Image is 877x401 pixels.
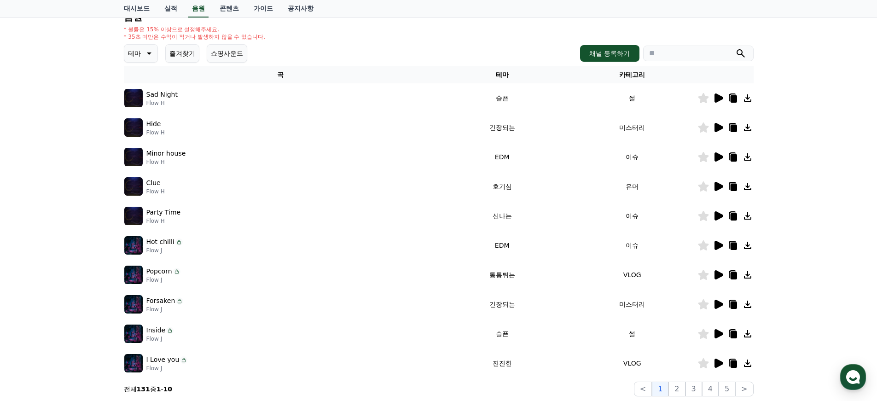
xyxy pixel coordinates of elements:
[146,149,186,158] p: Minor house
[29,306,35,313] span: 홈
[567,349,697,378] td: VLOG
[668,382,685,396] button: 2
[84,306,95,314] span: 대화
[652,382,668,396] button: 1
[124,33,266,41] p: * 35초 미만은 수익이 적거나 발생하지 않을 수 있습니다.
[207,44,247,63] button: 쇼핑사운드
[146,276,180,284] p: Flow J
[702,382,719,396] button: 4
[146,247,183,254] p: Flow J
[567,260,697,290] td: VLOG
[142,306,153,313] span: 설정
[124,236,143,255] img: music
[157,385,161,393] strong: 1
[567,201,697,231] td: 이슈
[146,208,181,217] p: Party Time
[124,325,143,343] img: music
[165,44,199,63] button: 즐겨찾기
[580,45,639,62] button: 채널 등록하기
[567,290,697,319] td: 미스터리
[437,349,567,378] td: 잔잔한
[567,319,697,349] td: 썰
[124,295,143,314] img: music
[124,177,143,196] img: music
[146,296,175,306] p: Forsaken
[437,83,567,113] td: 슬픈
[437,66,567,83] th: 테마
[124,148,143,166] img: music
[146,237,174,247] p: Hot chilli
[124,66,437,83] th: 곡
[437,319,567,349] td: 슬픈
[567,142,697,172] td: 이슈
[567,66,697,83] th: 카테고리
[567,83,697,113] td: 썰
[146,119,161,129] p: Hide
[634,382,652,396] button: <
[146,158,186,166] p: Flow H
[437,260,567,290] td: 통통튀는
[437,290,567,319] td: 긴장되는
[437,113,567,142] td: 긴장되는
[146,267,172,276] p: Popcorn
[719,382,735,396] button: 5
[146,99,178,107] p: Flow H
[567,113,697,142] td: 미스터리
[124,12,754,22] h4: 음원
[567,231,697,260] td: 이슈
[146,306,184,313] p: Flow J
[124,384,173,394] p: 전체 중 -
[146,129,165,136] p: Flow H
[124,354,143,372] img: music
[124,26,266,33] p: * 볼륨은 15% 이상으로 설정해주세요.
[146,217,181,225] p: Flow H
[128,47,141,60] p: 테마
[124,44,158,63] button: 테마
[685,382,702,396] button: 3
[567,172,697,201] td: 유머
[124,266,143,284] img: music
[437,142,567,172] td: EDM
[146,365,188,372] p: Flow J
[119,292,177,315] a: 설정
[137,385,150,393] strong: 131
[437,201,567,231] td: 신나는
[146,188,165,195] p: Flow H
[146,90,178,99] p: Sad Night
[124,89,143,107] img: music
[61,292,119,315] a: 대화
[437,172,567,201] td: 호기심
[146,178,161,188] p: Clue
[146,335,174,343] p: Flow J
[146,355,180,365] p: I Love you
[124,118,143,137] img: music
[163,385,172,393] strong: 10
[124,207,143,225] img: music
[3,292,61,315] a: 홈
[735,382,753,396] button: >
[146,325,166,335] p: Inside
[437,231,567,260] td: EDM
